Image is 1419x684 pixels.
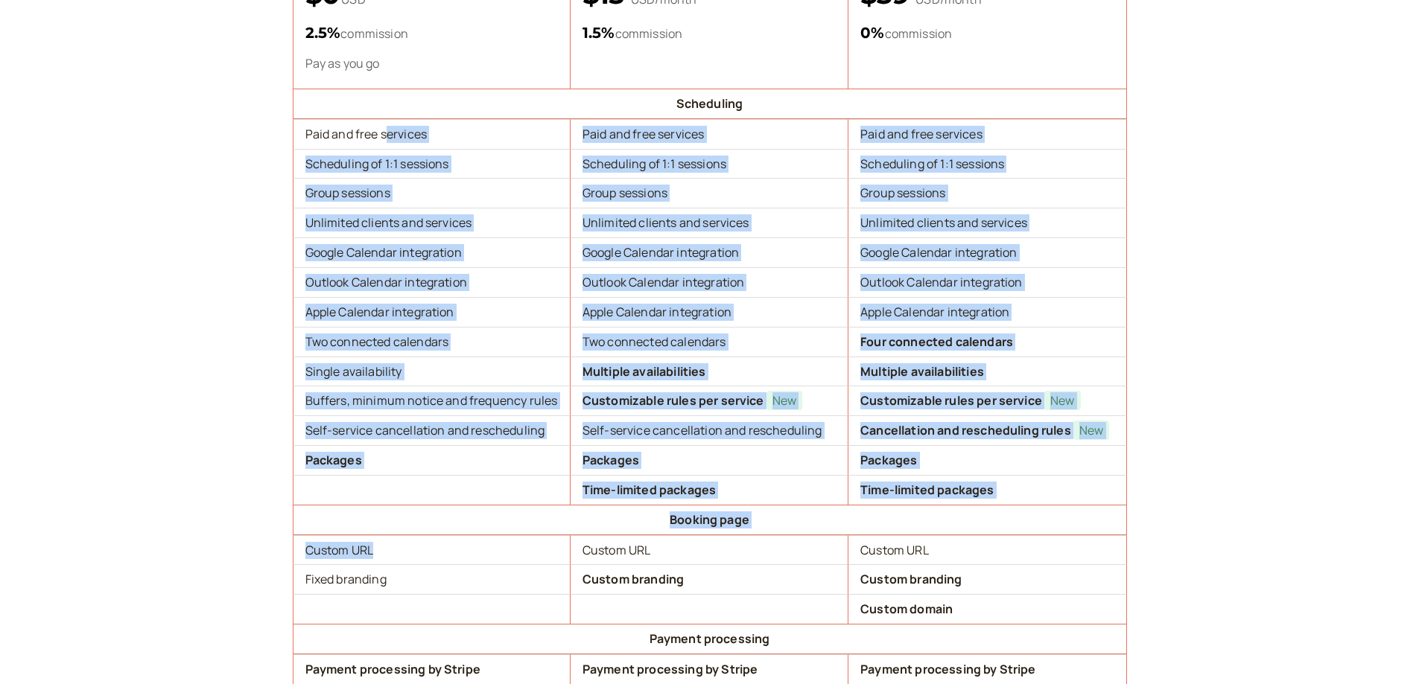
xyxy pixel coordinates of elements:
[582,571,684,587] b: Custom branding
[860,571,962,587] b: Custom branding
[293,267,571,297] td: Outlook Calendar integration
[571,415,848,445] td: Self-service cancellation and rescheduling
[582,482,716,498] b: Time-limited packages
[582,24,615,42] span: 1.5 %
[860,482,994,498] b: Time-limited packages
[582,392,764,409] b: Customizable rules per service
[293,208,571,237] td: Unlimited clients and services
[293,89,1127,119] td: Scheduling
[860,21,1114,45] p: commission
[571,267,848,297] td: Outlook Calendar integration
[293,564,571,594] td: Fixed branding
[860,661,1035,677] b: Payment processing by Stripe
[848,178,1126,208] td: Group sessions
[860,363,984,380] b: Multiple availabilities
[848,237,1126,267] td: Google Calendar integration
[860,392,1042,409] b: Customizable rules per service
[571,535,848,565] td: Custom URL
[582,363,706,380] b: Multiple availabilities
[582,452,639,468] b: Packages
[1044,391,1080,410] span: New
[293,535,571,565] td: Custom URL
[293,624,1127,654] td: Payment processing
[860,333,1013,350] b: Four connected calendars
[293,327,571,357] td: Two connected calendars
[293,119,571,149] td: Paid and free services
[305,661,480,677] b: Payment processing by Stripe
[848,119,1126,149] td: Paid and free services
[571,149,848,179] td: Scheduling of 1:1 sessions
[293,149,571,179] td: Scheduling of 1:1 sessions
[293,178,571,208] td: Group sessions
[582,661,758,677] b: Payment processing by Stripe
[848,535,1126,565] td: Custom URL
[571,237,848,267] td: Google Calendar integration
[571,178,848,208] td: Group sessions
[571,297,848,327] td: Apple Calendar integration
[571,119,848,149] td: Paid and free services
[860,601,953,617] b: Custom domain
[860,452,917,468] b: Packages
[305,21,558,45] p: commission
[293,415,571,445] td: Self-service cancellation and rescheduling
[571,208,848,237] td: Unlimited clients and services
[305,55,558,72] p: Pay as you go
[293,357,571,386] td: Single availability
[571,327,848,357] td: Two connected calendars
[293,386,571,415] td: Buffers, minimum notice and frequency rules
[848,297,1126,327] td: Apple Calendar integration
[1073,421,1109,440] span: New
[860,24,884,42] span: 0 %
[305,452,362,468] b: Packages
[766,391,802,410] span: New
[1345,613,1419,684] iframe: Chat Widget
[305,24,341,42] span: 2.5 %
[293,237,571,267] td: Google Calendar integration
[848,149,1126,179] td: Scheduling of 1:1 sessions
[582,21,836,45] p: commission
[293,505,1127,535] td: Booking page
[860,422,1071,438] b: Cancellation and rescheduling rules
[293,297,571,327] td: Apple Calendar integration
[848,267,1126,297] td: Outlook Calendar integration
[848,208,1126,237] td: Unlimited clients and services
